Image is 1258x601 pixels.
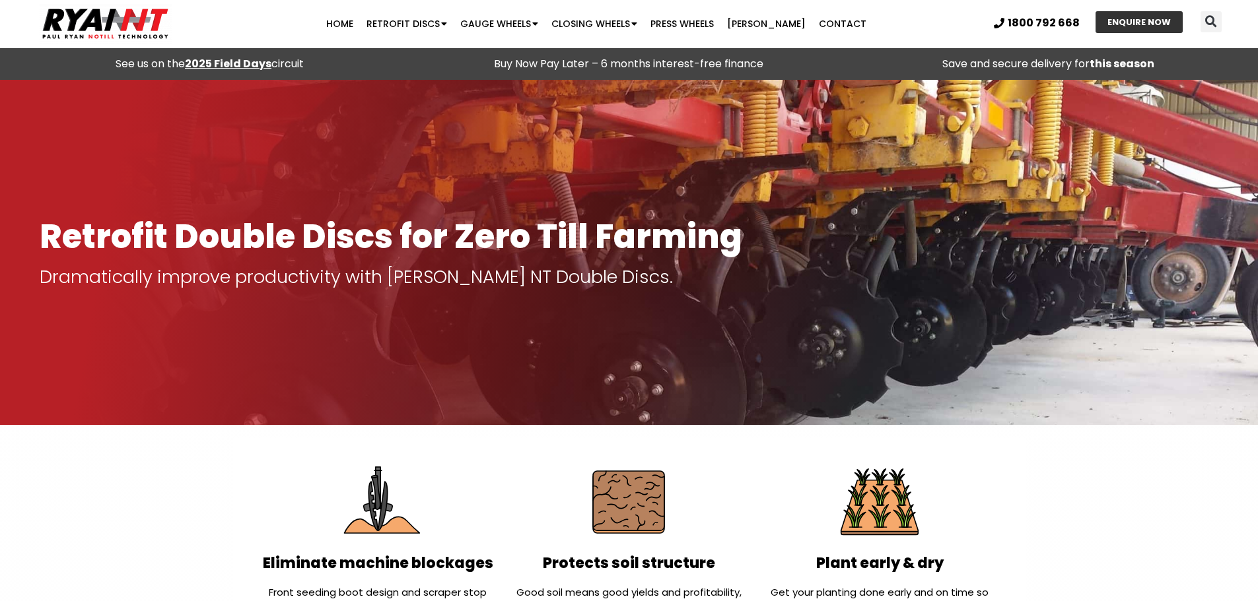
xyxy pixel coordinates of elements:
[720,11,812,37] a: [PERSON_NAME]
[320,11,360,37] a: Home
[1008,18,1080,28] span: 1800 792 668
[40,3,172,44] img: Ryan NT logo
[260,556,497,571] h2: Eliminate machine blockages
[40,218,1218,255] h1: Retrofit Double Discs for Zero Till Farming
[426,55,832,73] p: Buy Now Pay Later – 6 months interest-free finance
[331,455,426,550] img: Eliminate Machine Blockages
[761,556,998,571] h2: Plant early & dry
[1090,56,1154,71] strong: this season
[1107,18,1171,26] span: ENQUIRE NOW
[454,11,545,37] a: Gauge Wheels
[185,56,271,71] a: 2025 Field Days
[510,556,748,571] h2: Protects soil structure
[360,11,454,37] a: Retrofit Discs
[994,18,1080,28] a: 1800 792 668
[812,11,873,37] a: Contact
[545,11,644,37] a: Closing Wheels
[1096,11,1183,33] a: ENQUIRE NOW
[40,268,1218,286] p: Dramatically improve productivity with [PERSON_NAME] NT Double Discs.
[845,55,1251,73] p: Save and secure delivery for
[1201,11,1222,32] div: Search
[832,455,927,550] img: Plant Early & Dry
[644,11,720,37] a: Press Wheels
[244,11,948,37] nav: Menu
[7,55,413,73] div: See us on the circuit
[581,455,676,550] img: Protect soil structure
